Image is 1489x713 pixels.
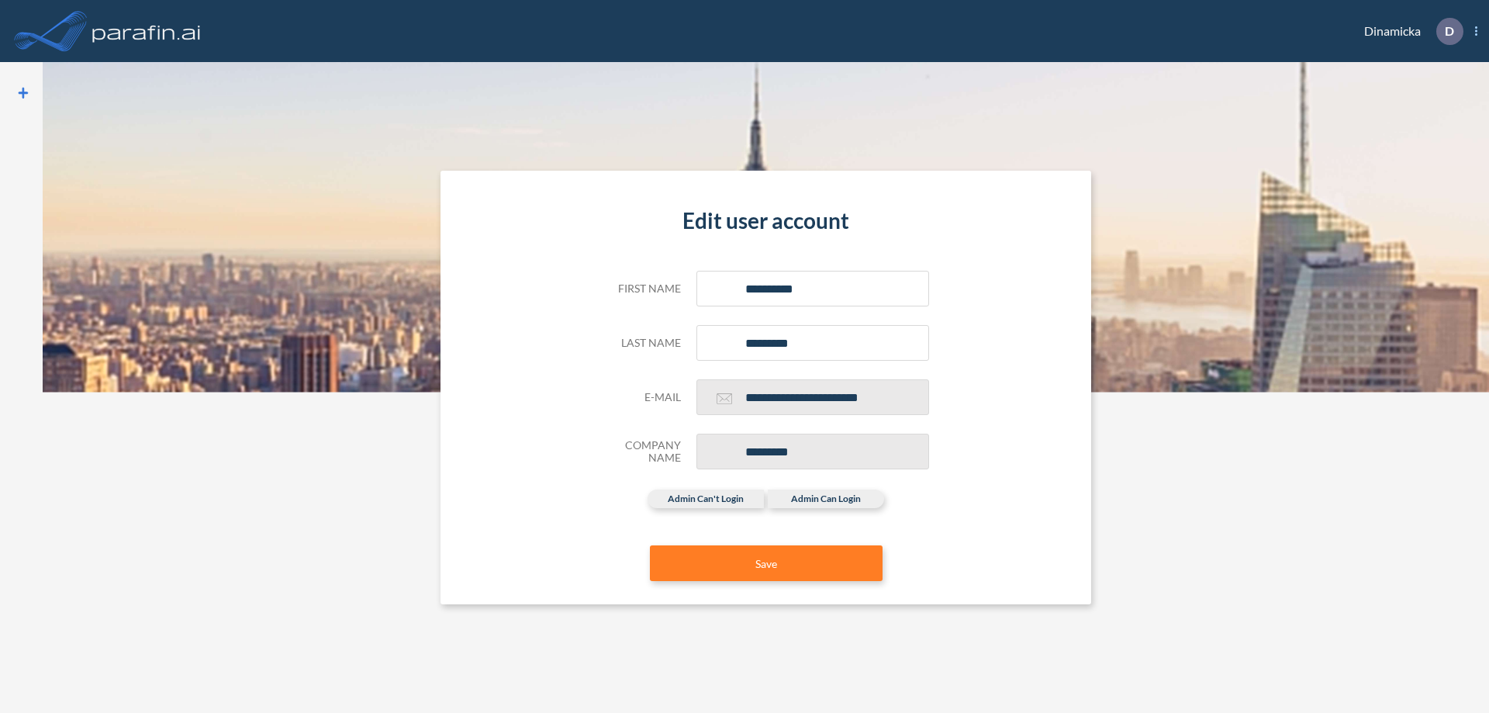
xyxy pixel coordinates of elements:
h5: First name [603,282,681,296]
p: D [1445,24,1454,38]
label: admin can login [768,490,884,508]
button: Save [650,545,883,581]
h5: Last name [603,337,681,350]
div: Dinamicka [1341,18,1477,45]
img: logo [89,16,204,47]
label: admin can't login [648,490,764,508]
h5: Company Name [603,439,681,466]
h4: Edit user account [603,208,929,234]
h5: E-mail [603,391,681,404]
